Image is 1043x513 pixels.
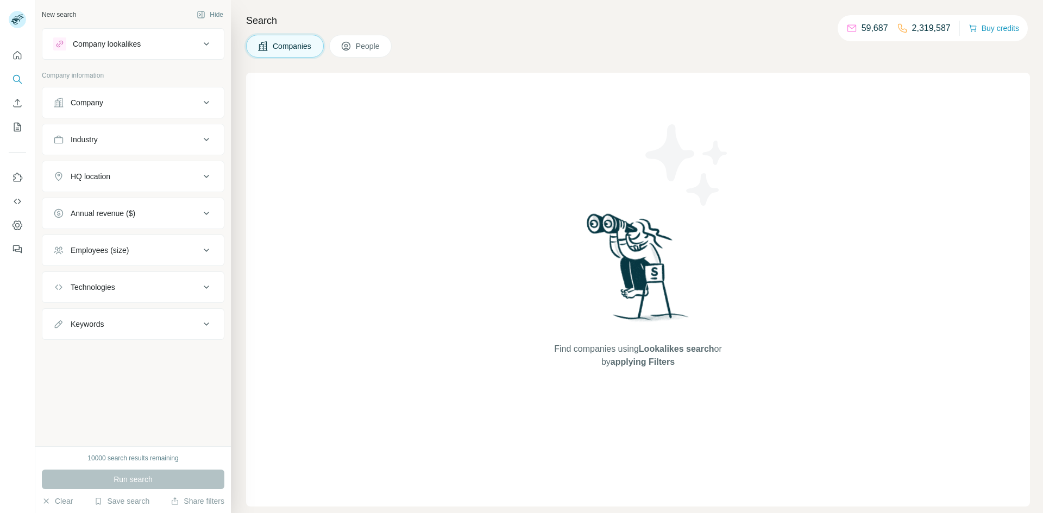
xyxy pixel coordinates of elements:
button: Search [9,69,26,89]
button: Clear [42,496,73,506]
p: Company information [42,71,224,80]
div: Employees (size) [71,245,129,256]
button: Quick start [9,46,26,65]
div: 10000 search results remaining [87,453,178,463]
p: 2,319,587 [912,22,951,35]
button: My lists [9,117,26,137]
button: Company lookalikes [42,31,224,57]
button: Hide [189,7,231,23]
div: Company [71,97,103,108]
img: Surfe Illustration - Stars [638,116,736,214]
span: Lookalikes search [639,344,714,353]
button: Industry [42,126,224,153]
h4: Search [246,13,1030,28]
button: Save search [94,496,149,506]
button: Enrich CSV [9,93,26,113]
button: Technologies [42,274,224,300]
button: Employees (size) [42,237,224,263]
img: Surfe Illustration - Woman searching with binoculars [582,211,695,332]
button: Share filters [171,496,224,506]
span: Find companies using or by [551,343,725,369]
button: Use Surfe on LinkedIn [9,168,26,187]
div: Technologies [71,282,115,293]
button: Feedback [9,239,26,259]
p: 59,687 [862,22,888,35]
button: Buy credits [969,21,1019,36]
button: Dashboard [9,216,26,235]
div: Company lookalikes [73,39,141,49]
div: New search [42,10,76,20]
span: Companies [273,41,312,52]
div: Keywords [71,319,104,330]
span: applying Filters [611,357,675,366]
span: People [356,41,381,52]
button: Company [42,90,224,116]
button: Keywords [42,311,224,337]
button: Use Surfe API [9,192,26,211]
div: HQ location [71,171,110,182]
button: HQ location [42,163,224,189]
button: Annual revenue ($) [42,200,224,226]
div: Industry [71,134,98,145]
div: Annual revenue ($) [71,208,135,219]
